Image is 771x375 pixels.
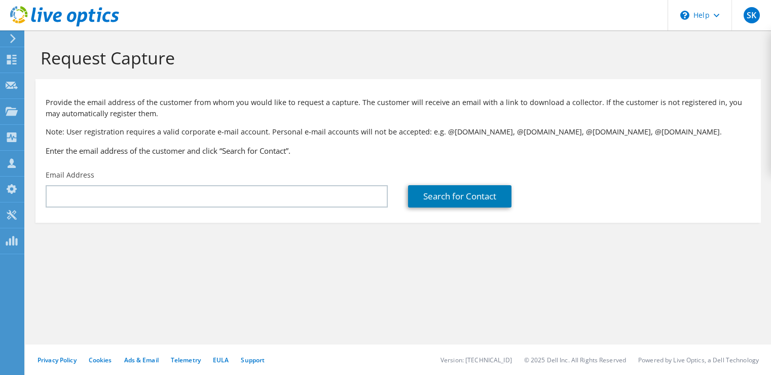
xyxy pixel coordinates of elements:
label: Email Address [46,170,94,180]
p: Note: User registration requires a valid corporate e-mail account. Personal e-mail accounts will ... [46,126,751,138]
h1: Request Capture [41,47,751,69]
h3: Enter the email address of the customer and click “Search for Contact”. [46,145,751,156]
li: © 2025 Dell Inc. All Rights Reserved [524,356,626,364]
span: SK [744,7,760,23]
p: Provide the email address of the customer from whom you would like to request a capture. The cust... [46,97,751,119]
a: Ads & Email [124,356,159,364]
li: Version: [TECHNICAL_ID] [440,356,512,364]
a: Telemetry [171,356,201,364]
a: Support [241,356,265,364]
a: EULA [213,356,229,364]
a: Cookies [89,356,112,364]
li: Powered by Live Optics, a Dell Technology [638,356,759,364]
svg: \n [680,11,689,20]
a: Search for Contact [408,185,511,208]
a: Privacy Policy [38,356,77,364]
